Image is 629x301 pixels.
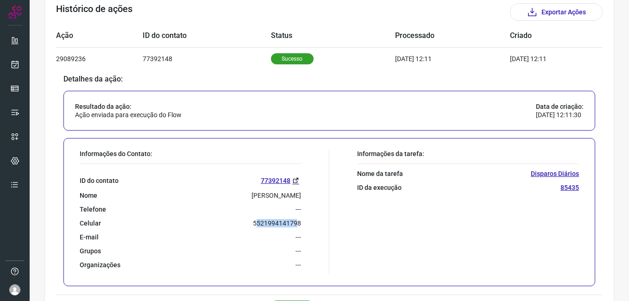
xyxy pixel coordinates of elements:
td: ID do contato [143,25,271,47]
p: E-mail [80,233,99,241]
td: 77392148 [143,47,271,70]
p: --- [296,261,301,269]
td: [DATE] 12:11 [510,47,575,70]
p: Disparos Diários [531,169,579,178]
p: Nome [80,191,97,200]
img: Logo [8,6,22,19]
p: [PERSON_NAME] [252,191,301,200]
p: Telefone [80,205,106,213]
p: ID do contato [80,176,119,185]
p: Informações da tarefa: [357,150,579,158]
p: --- [296,205,301,213]
td: [DATE] 12:11 [395,47,510,70]
p: --- [296,247,301,255]
p: --- [296,233,301,241]
p: Organizações [80,261,120,269]
p: Ação enviada para execução do Flow [75,111,182,119]
td: 29089236 [56,47,143,70]
p: Data de criação: [536,102,584,111]
td: Status [271,25,395,47]
p: 5521994141798 [253,219,301,227]
p: Nome da tarefa [357,169,403,178]
p: Detalhes da ação: [63,75,595,83]
td: Criado [510,25,575,47]
p: Informações do Contato: [80,150,301,158]
p: 85435 [560,183,579,192]
td: Ação [56,25,143,47]
p: Grupos [80,247,101,255]
img: avatar-user-boy.jpg [9,284,20,295]
p: [DATE] 12:11:30 [536,111,584,119]
button: Exportar Ações [510,3,603,21]
p: Celular [80,219,101,227]
h3: Histórico de ações [56,3,132,21]
p: ID da execução [357,183,402,192]
td: Processado [395,25,510,47]
a: 77392148 [261,175,301,186]
p: Sucesso [271,53,314,64]
p: Resultado da ação: [75,102,182,111]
